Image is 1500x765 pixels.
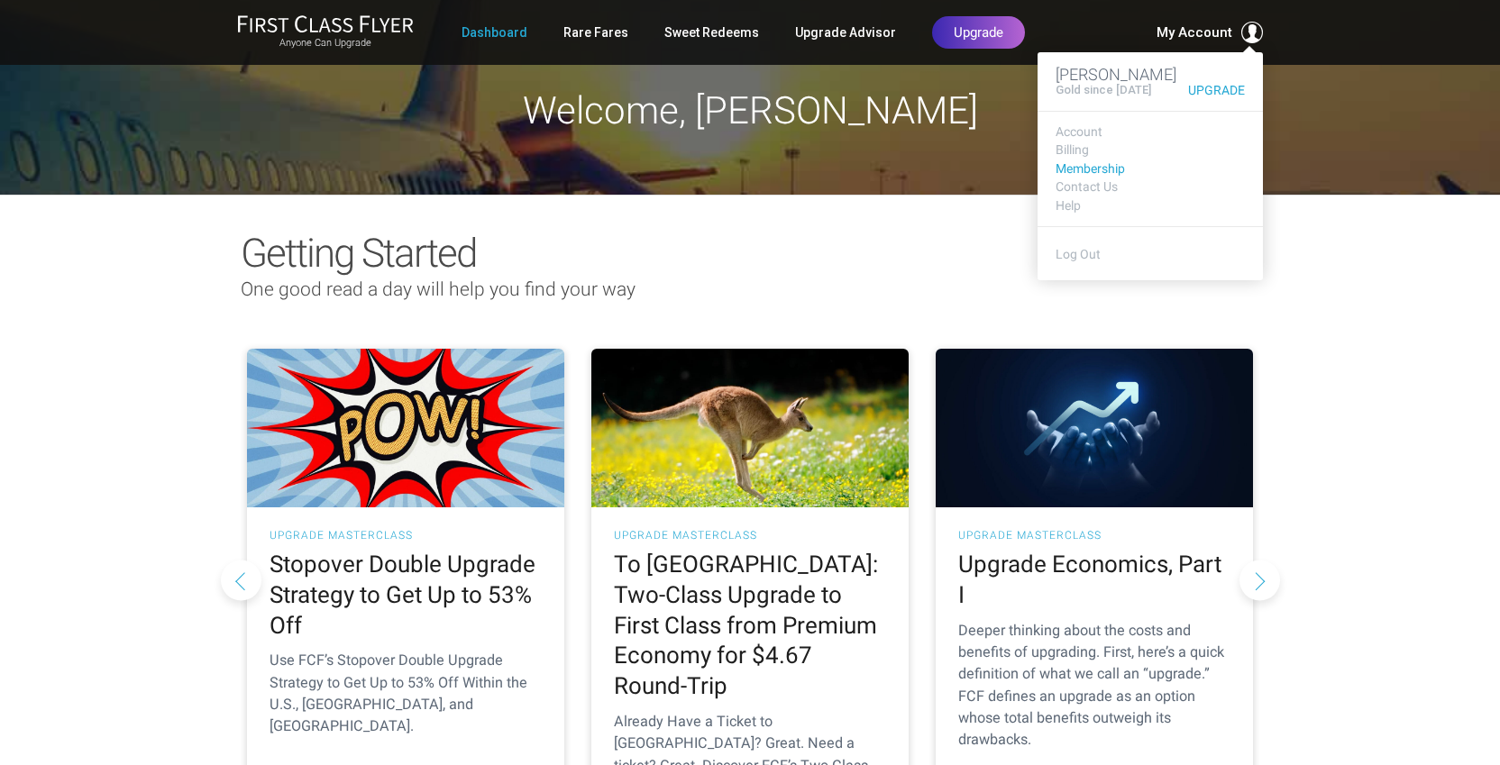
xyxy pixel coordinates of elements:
[1056,199,1245,213] a: Help
[1056,247,1101,261] a: Log Out
[958,620,1230,751] p: Deeper thinking about the costs and benefits of upgrading. First, here’s a quick definition of wh...
[932,16,1025,49] a: Upgrade
[270,650,542,737] p: Use FCF’s Stopover Double Upgrade Strategy to Get Up to 53% Off Within the U.S., [GEOGRAPHIC_DATA...
[958,550,1230,611] h2: Upgrade Economics, Part I
[237,14,414,33] img: First Class Flyer
[1157,22,1232,43] span: My Account
[1179,84,1245,97] a: Upgrade
[664,16,759,49] a: Sweet Redeems
[614,530,886,541] h3: UPGRADE MASTERCLASS
[237,14,414,50] a: First Class FlyerAnyone Can Upgrade
[1056,143,1245,157] a: Billing
[1056,66,1245,84] h3: [PERSON_NAME]
[563,16,628,49] a: Rare Fares
[462,16,527,49] a: Dashboard
[1157,22,1263,43] button: My Account
[614,550,886,702] h2: To [GEOGRAPHIC_DATA]: Two-Class Upgrade to First Class from Premium Economy for $4.67 Round-Trip
[1056,84,1151,96] h4: Gold since [DATE]
[1056,162,1245,176] a: Membership
[1056,125,1245,139] a: Account
[523,88,978,132] span: Welcome, [PERSON_NAME]
[958,530,1230,541] h3: UPGRADE MASTERCLASS
[237,37,414,50] small: Anyone Can Upgrade
[241,230,476,277] span: Getting Started
[241,278,636,300] span: One good read a day will help you find your way
[270,530,542,541] h3: UPGRADE MASTERCLASS
[795,16,896,49] a: Upgrade Advisor
[270,550,542,641] h2: Stopover Double Upgrade Strategy to Get Up to 53% Off
[1239,560,1280,600] button: Next slide
[221,560,261,600] button: Previous slide
[1056,180,1245,194] a: Contact Us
